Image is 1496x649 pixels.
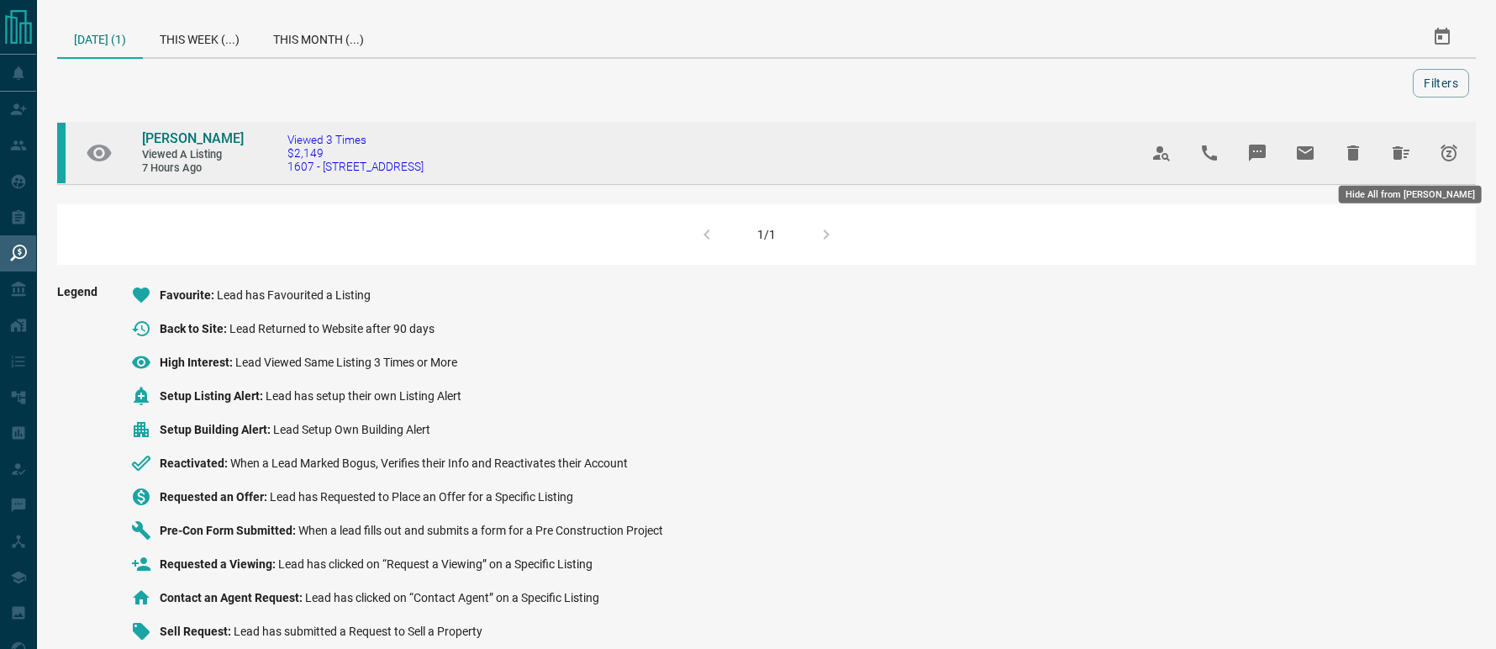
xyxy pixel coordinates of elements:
span: Snooze [1429,133,1469,173]
div: [DATE] (1) [57,17,143,59]
span: Call [1189,133,1230,173]
span: Lead Setup Own Building Alert [273,423,430,436]
span: Viewed a Listing [142,148,243,162]
span: Back to Site [160,322,229,335]
span: View Profile [1141,133,1182,173]
span: 1607 - [STREET_ADDRESS] [287,160,424,173]
span: Email [1285,133,1325,173]
span: $2,149 [287,146,424,160]
span: Hide [1333,133,1373,173]
span: Sell Request [160,625,234,638]
div: This Week (...) [143,17,256,57]
span: Lead has clicked on “Request a Viewing” on a Specific Listing [278,557,593,571]
span: Message [1237,133,1277,173]
span: [PERSON_NAME] [142,130,244,146]
span: Hide All from Trevor Fettes [1381,133,1421,173]
span: Viewed 3 Times [287,133,424,146]
div: Hide All from [PERSON_NAME] [1339,186,1482,203]
div: condos.ca [57,123,66,183]
button: Select Date Range [1422,17,1462,57]
span: 7 hours ago [142,161,243,176]
span: Lead Returned to Website after 90 days [229,322,435,335]
span: Contact an Agent Request [160,591,305,604]
span: Setup Listing Alert [160,389,266,403]
span: When a lead fills out and submits a form for a Pre Construction Project [298,524,663,537]
span: Lead Viewed Same Listing 3 Times or More [235,356,457,369]
span: Favourite [160,288,217,302]
span: High Interest [160,356,235,369]
a: Viewed 3 Times$2,1491607 - [STREET_ADDRESS] [287,133,424,173]
div: This Month (...) [256,17,381,57]
span: Lead has Favourited a Listing [217,288,371,302]
span: Requested a Viewing [160,557,278,571]
span: Setup Building Alert [160,423,273,436]
span: Pre-Con Form Submitted [160,524,298,537]
a: [PERSON_NAME] [142,130,243,148]
button: Filters [1413,69,1469,98]
span: Requested an Offer [160,490,270,504]
span: Lead has Requested to Place an Offer for a Specific Listing [270,490,573,504]
span: Reactivated [160,456,230,470]
div: 1/1 [757,228,776,241]
span: Lead has clicked on “Contact Agent” on a Specific Listing [305,591,599,604]
span: Lead has setup their own Listing Alert [266,389,461,403]
span: Lead has submitted a Request to Sell a Property [234,625,482,638]
span: When a Lead Marked Bogus, Verifies their Info and Reactivates their Account [230,456,628,470]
